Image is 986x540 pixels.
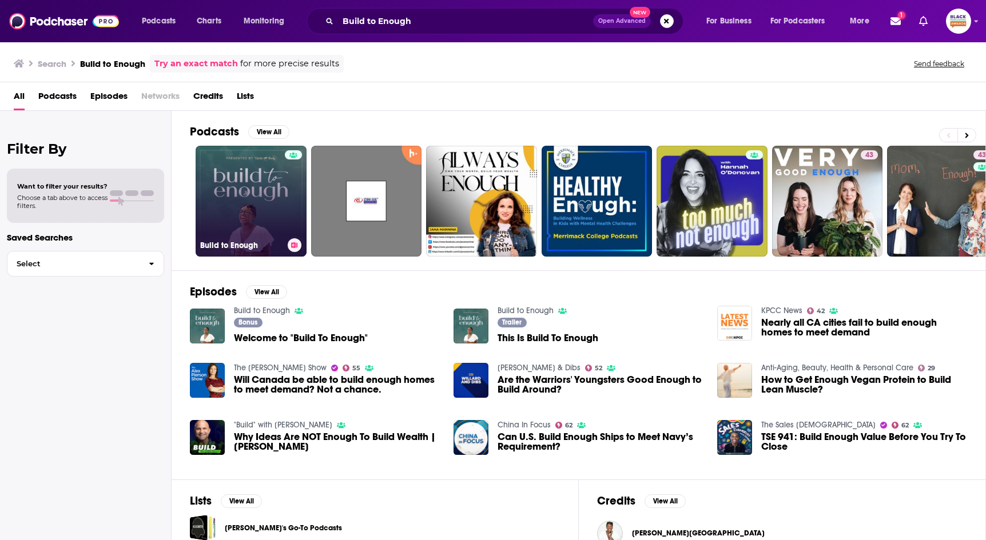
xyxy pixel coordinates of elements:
button: open menu [842,12,884,30]
a: Lists [237,87,254,110]
a: "Build" with Stephen Scoggins [234,420,332,430]
p: Saved Searches [7,232,164,243]
img: Welcome to "Build To Enough" [190,309,225,343]
span: Want to filter your results? [17,182,108,190]
span: Bonus [238,319,257,326]
button: Send feedback [911,59,968,69]
a: TSE 941: Build Enough Value Before You Try To Close [761,432,967,451]
span: 43 [865,150,873,161]
span: Open Advanced [598,18,646,24]
span: Trailer [502,319,522,326]
a: 43 [861,150,878,159]
img: How to Get Enough Vegan Protein to Build Lean Muscle? [717,363,752,398]
button: open menu [698,12,766,30]
span: Networks [141,87,180,110]
a: Are the Warriors' Youngsters Good Enough to Build Around? [454,363,488,398]
a: Credits [193,87,223,110]
button: View All [645,494,686,508]
span: Charts [197,13,221,29]
a: [PERSON_NAME]'s Go-To Podcasts [225,522,342,534]
a: Build to Enough [234,306,290,315]
a: ListsView All [190,494,262,508]
button: open menu [236,12,299,30]
a: Will Canada be able to build enough homes to meet demand? Not a chance. [190,363,225,398]
button: Open AdvancedNew [593,14,651,28]
a: The Sales Evangelist [761,420,876,430]
a: Show notifications dropdown [886,11,905,31]
a: Willard & Dibs [498,363,581,373]
img: Podchaser - Follow, Share and Rate Podcasts [9,10,119,32]
a: Why Ideas Are NOT Enough To Build Wealth | Karl Alomar [234,432,440,451]
h2: Episodes [190,285,237,299]
h3: Search [38,58,66,69]
a: Anti-Aging, Beauty, Health & Personal Care [761,363,913,373]
a: 62 [555,422,573,429]
span: Welcome to "Build To Enough" [234,333,368,343]
a: Will Canada be able to build enough homes to meet demand? Not a chance. [234,375,440,394]
span: Choose a tab above to access filters. [17,194,108,210]
h2: Credits [597,494,635,508]
button: open menu [763,12,842,30]
span: 1 [898,11,905,19]
span: [PERSON_NAME][GEOGRAPHIC_DATA] [632,529,765,538]
a: 62 [892,422,909,429]
a: China In Focus [498,420,551,430]
span: Podcasts [38,87,77,110]
a: How to Get Enough Vegan Protein to Build Lean Muscle? [761,375,967,394]
img: TSE 941: Build Enough Value Before You Try To Close [717,420,752,455]
a: Show notifications dropdown [915,11,932,31]
a: Are the Warriors' Youngsters Good Enough to Build Around? [498,375,703,394]
span: Select [7,260,140,267]
span: 62 [901,423,909,428]
a: This Is Build To Enough [498,333,598,343]
img: Why Ideas Are NOT Enough To Build Wealth | Karl Alomar [190,420,225,455]
a: Can U.S. Build Enough Ships to Meet Navy’s Requirement? [454,420,488,455]
a: All [14,87,25,110]
a: Episodes [90,87,128,110]
button: Show profile menu [946,9,971,34]
img: This Is Build To Enough [454,309,488,343]
button: View All [246,285,287,299]
a: 43 [772,146,883,257]
a: The Alex Pierson Show [234,363,327,373]
a: Nearly all CA cities fail to build enough homes to meet demand [761,318,967,337]
a: 52 [585,365,603,371]
span: For Podcasters [770,13,825,29]
span: More [850,13,869,29]
a: Keila Hill-Trawick [632,529,765,538]
span: 55 [352,366,360,371]
span: 42 [817,309,825,314]
button: open menu [134,12,190,30]
img: Nearly all CA cities fail to build enough homes to meet demand [717,306,752,341]
a: 29 [918,365,936,371]
span: 29 [928,366,935,371]
a: Charts [189,12,228,30]
span: Why Ideas Are NOT Enough To Build Wealth | [PERSON_NAME] [234,432,440,451]
a: EpisodesView All [190,285,287,299]
h3: Build to Enough [200,241,283,250]
img: User Profile [946,9,971,34]
span: Logged in as blackpodcastingawards [946,9,971,34]
a: 55 [343,365,361,371]
span: 62 [565,423,572,428]
button: View All [248,125,289,139]
a: Can U.S. Build Enough Ships to Meet Navy’s Requirement? [498,432,703,451]
span: New [630,7,650,18]
input: Search podcasts, credits, & more... [338,12,593,30]
button: View All [221,494,262,508]
a: Build to Enough [196,146,307,257]
h3: Build to Enough [80,58,145,69]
